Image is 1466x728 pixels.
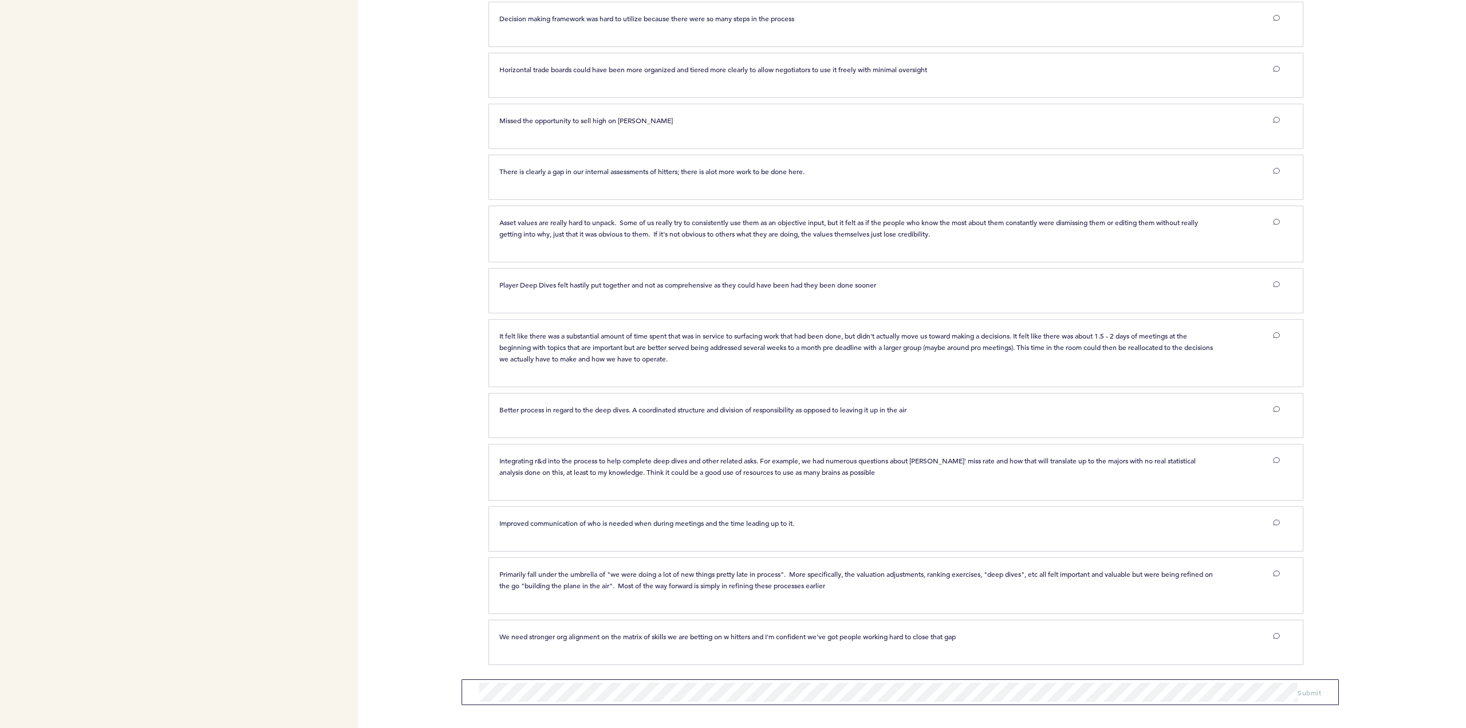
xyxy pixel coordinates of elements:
[499,632,956,641] span: We need stronger org alignment on the matrix of skills we are betting on w hitters and I'm confid...
[499,65,927,74] span: Horizontal trade boards could have been more organized and tiered more clearly to allow negotiato...
[499,280,876,289] span: Player Deep Dives felt hastily put together and not as comprehensive as they could have been had ...
[499,405,907,414] span: Better process in regard to the deep dives. A coordinated structure and division of responsibilit...
[499,569,1215,590] span: Primarily fall under the umbrella of "we were doing a lot of new things pretty late in process". ...
[499,14,794,23] span: Decision making framework was hard to utilize because there were so many steps in the process
[1298,687,1321,698] button: Submit
[499,456,1197,477] span: Integrating r&d into the process to help complete deep dives and other related asks. For example,...
[499,518,794,528] span: Improved communication of who is needed when during meetings and the time leading up to it.
[1298,688,1321,697] span: Submit
[499,116,673,125] span: Missed the opportunity to sell high on [PERSON_NAME]
[499,331,1215,363] span: It felt like there was a substantial amount of time spent that was in service to surfacing work t...
[499,167,805,176] span: There is clearly a gap in our internal assessments of hitters; there is alot more work to be done...
[499,218,1200,238] span: Asset values are really hard to unpack. Some of us really try to consistently use them as an obje...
